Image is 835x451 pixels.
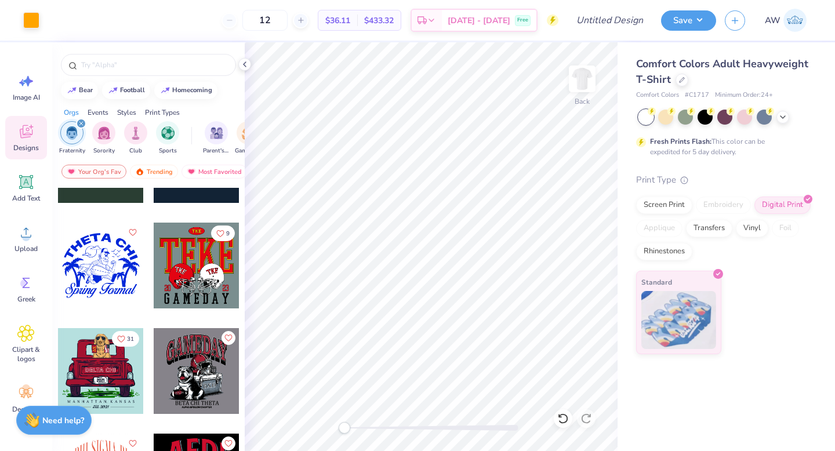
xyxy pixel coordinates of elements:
button: bear [61,82,98,99]
span: Parent's Weekend [203,147,230,155]
div: filter for Sorority [92,121,115,155]
input: Try "Alpha" [80,59,228,71]
button: Like [126,225,140,239]
div: Most Favorited [181,165,247,179]
button: filter button [156,121,179,155]
img: Standard [641,291,716,349]
div: football [120,87,145,93]
img: most_fav.gif [187,168,196,176]
button: Like [112,331,139,347]
button: Like [211,225,235,241]
button: homecoming [154,82,217,99]
img: Back [571,67,594,90]
img: Sports Image [161,126,175,140]
span: $36.11 [325,14,350,27]
div: filter for Game Day [235,121,262,155]
img: Club Image [129,126,142,140]
img: most_fav.gif [67,168,76,176]
span: Club [129,147,142,155]
div: Applique [636,220,682,237]
div: homecoming [172,87,212,93]
span: Clipart & logos [7,345,45,363]
div: Foil [772,220,799,237]
span: [DATE] - [DATE] [448,14,510,27]
div: Styles [117,107,136,118]
div: Events [88,107,108,118]
img: Parent's Weekend Image [210,126,223,140]
span: AW [765,14,780,27]
span: Greek [17,294,35,304]
div: Screen Print [636,197,692,214]
div: filter for Sports [156,121,179,155]
img: Ada Wolfe [783,9,807,32]
span: Add Text [12,194,40,203]
span: $433.32 [364,14,394,27]
span: 31 [127,336,134,342]
button: filter button [92,121,115,155]
span: Comfort Colors [636,90,679,100]
div: Vinyl [736,220,768,237]
div: Transfers [686,220,732,237]
span: Sports [159,147,177,155]
span: Sorority [93,147,115,155]
img: trend_line.gif [161,87,170,94]
button: Like [126,437,140,450]
div: Embroidery [696,197,751,214]
span: Image AI [13,93,40,102]
button: filter button [235,121,262,155]
span: # C1717 [685,90,709,100]
div: Orgs [64,107,79,118]
button: Like [222,331,235,345]
span: Minimum Order: 24 + [715,90,773,100]
div: This color can be expedited for 5 day delivery. [650,136,793,157]
div: Back [575,96,590,107]
div: filter for Parent's Weekend [203,121,230,155]
span: Decorate [12,405,40,414]
div: filter for Fraternity [59,121,85,155]
div: Print Type [636,173,812,187]
span: Game Day [235,147,262,155]
div: Accessibility label [339,422,350,434]
span: 9 [226,231,230,237]
button: Like [222,437,235,450]
img: trend_line.gif [108,87,118,94]
span: Upload [14,244,38,253]
button: filter button [203,121,230,155]
a: AW [760,9,812,32]
button: Save [661,10,716,31]
span: Free [517,16,528,24]
input: – – [242,10,288,31]
div: Your Org's Fav [61,165,126,179]
span: Comfort Colors Adult Heavyweight T-Shirt [636,57,808,86]
span: Fraternity [59,147,85,155]
div: filter for Club [124,121,147,155]
img: Game Day Image [242,126,255,140]
div: bear [79,87,93,93]
div: Rhinestones [636,243,692,260]
span: Standard [641,276,672,288]
button: filter button [59,121,85,155]
img: Sorority Image [97,126,111,140]
div: Digital Print [754,197,811,214]
img: trending.gif [135,168,144,176]
span: Designs [13,143,39,152]
input: Untitled Design [567,9,652,32]
strong: Fresh Prints Flash: [650,137,711,146]
img: trend_line.gif [67,87,77,94]
button: filter button [124,121,147,155]
button: football [102,82,150,99]
img: Fraternity Image [66,126,78,140]
strong: Need help? [42,415,84,426]
div: Trending [130,165,178,179]
div: Print Types [145,107,180,118]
